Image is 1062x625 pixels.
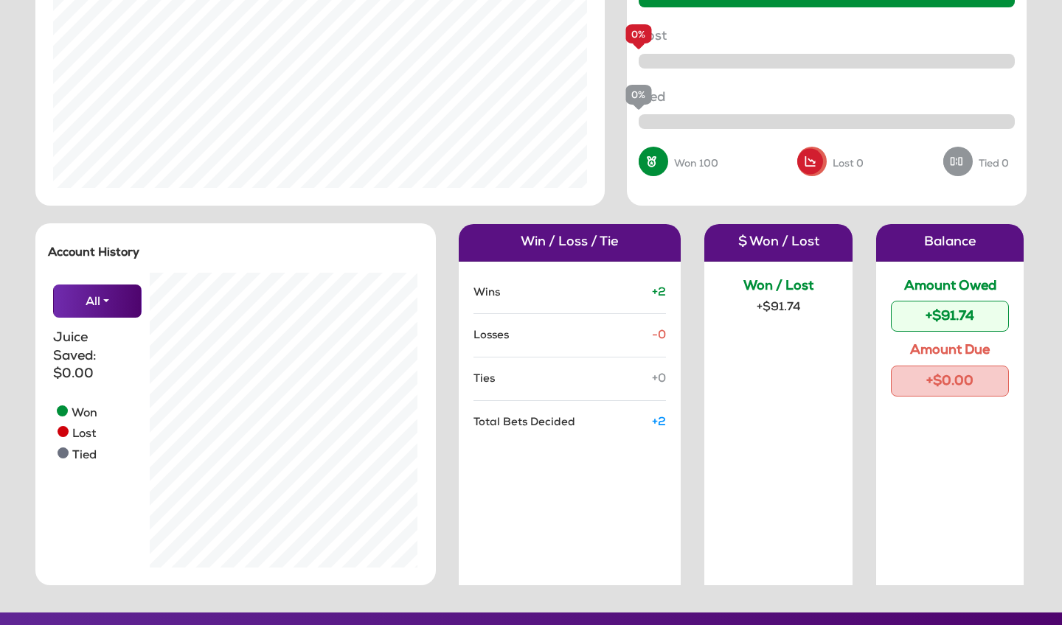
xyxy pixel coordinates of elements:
[833,158,864,172] p: Lost 0
[674,158,718,172] p: Won 100
[891,343,1009,360] h6: Amount Due
[704,224,852,261] div: $ Won / Lost
[473,413,575,432] span: Total Bets Decided
[473,283,500,302] span: Wins
[876,224,1024,261] div: Balance
[979,158,1009,172] p: Tied 0
[473,326,509,345] span: Losses
[652,283,666,302] span: +2
[719,279,837,296] h6: Won / Lost
[719,301,837,317] div: +$91.74
[639,28,1016,46] p: Lost
[652,413,666,432] span: +2
[891,366,1009,397] div: +$0.00
[652,326,666,345] span: -0
[459,224,681,261] p: Win / Loss / Tie
[53,284,142,318] button: All
[53,329,128,383] p: Juice Saved: $0.00
[53,402,97,423] li: Won
[639,89,1016,107] p: Tied
[473,369,495,388] span: Ties
[48,247,423,261] h5: Account History
[652,369,666,388] span: +0
[53,422,97,444] li: Lost
[891,279,1009,296] h6: Amount Owed
[53,444,97,465] li: Tied
[891,301,1009,332] div: +$91.74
